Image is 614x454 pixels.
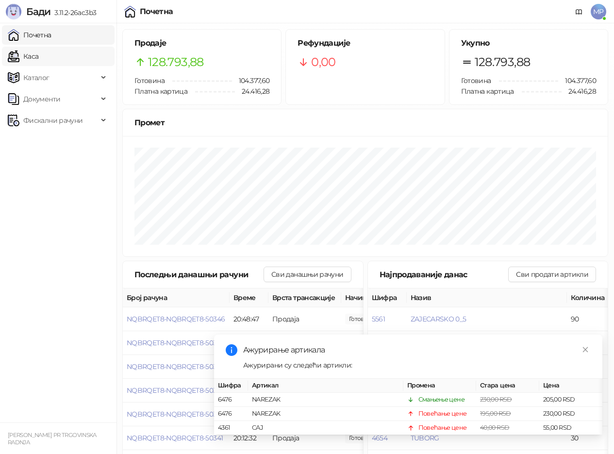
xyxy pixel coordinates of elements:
[8,25,51,45] a: Почетна
[268,288,341,307] th: Врста трансакције
[134,37,269,49] h5: Продаје
[248,379,403,393] th: Артикал
[127,386,224,395] button: NQBRQET8-NQBRQET8-50343
[134,76,165,85] span: Готовина
[23,89,60,109] span: Документи
[345,314,378,324] span: 1.394,70
[407,288,567,307] th: Назив
[480,424,509,431] span: 40,00 RSD
[298,37,432,49] h5: Рефундације
[372,315,385,323] button: 5561
[214,379,248,393] th: Шифра
[232,75,270,86] span: 104.377,60
[127,362,225,371] button: NQBRQET8-NQBRQET8-50344
[127,338,224,347] button: NQBRQET8-NQBRQET8-50345
[403,379,476,393] th: Промена
[368,288,407,307] th: Шифра
[50,8,96,17] span: 3.11.2-26ac3b3
[380,269,509,281] div: Најпродаваније данас
[591,4,606,19] span: MP
[580,344,591,355] a: Close
[6,4,21,19] img: Logo
[539,421,602,435] td: 55,00 RSD
[341,288,438,307] th: Начини плаћања
[461,76,491,85] span: Готовина
[268,331,341,355] td: Продаја
[508,267,596,282] button: Сви продати артикли
[8,47,38,66] a: Каса
[461,37,596,49] h5: Укупно
[264,267,351,282] button: Сви данашњи рачуни
[148,53,204,71] span: 128.793,88
[411,315,466,323] button: ZAJECARSKO 0_5
[23,68,50,87] span: Каталог
[127,410,224,419] button: NQBRQET8-NQBRQET8-50342
[127,434,223,442] button: NQBRQET8-NQBRQET8-50341
[480,396,512,403] span: 230,00 RSD
[480,410,511,417] span: 195,00 RSD
[567,288,611,307] th: Количина
[8,432,97,446] small: [PERSON_NAME] PR TRGOVINSKA RADNJA
[571,4,587,19] a: Документација
[582,346,589,353] span: close
[123,288,230,307] th: Број рачуна
[311,53,335,71] span: 0,00
[539,379,602,393] th: Цена
[567,307,611,331] td: 90
[230,288,268,307] th: Време
[567,331,611,355] td: 75
[476,379,539,393] th: Стара цена
[127,315,225,323] button: NQBRQET8-NQBRQET8-50346
[23,111,83,130] span: Фискални рачуни
[214,393,248,407] td: 6476
[418,395,465,404] div: Смањење цене
[235,86,269,97] span: 24.416,28
[475,53,531,71] span: 128.793,88
[26,6,50,17] span: Бади
[562,86,596,97] span: 24.416,28
[539,407,602,421] td: 230,00 RSD
[230,331,268,355] td: 20:40:51
[243,344,591,356] div: Ажурирање артикала
[558,75,596,86] span: 104.377,60
[418,423,467,433] div: Повећање цене
[134,87,187,96] span: Платна картица
[243,360,591,370] div: Ажурирани су следећи артикли:
[214,421,248,435] td: 4361
[226,344,237,356] span: info-circle
[140,8,173,16] div: Почетна
[461,87,514,96] span: Платна картица
[248,421,403,435] td: CAJ
[214,407,248,421] td: 6476
[268,307,341,331] td: Продаја
[134,269,264,281] div: Последњи данашњи рачуни
[418,409,467,419] div: Повећање цене
[248,407,403,421] td: NAREZAK
[230,307,268,331] td: 20:48:47
[248,393,403,407] td: NAREZAK
[134,117,596,129] div: Промет
[539,393,602,407] td: 205,00 RSD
